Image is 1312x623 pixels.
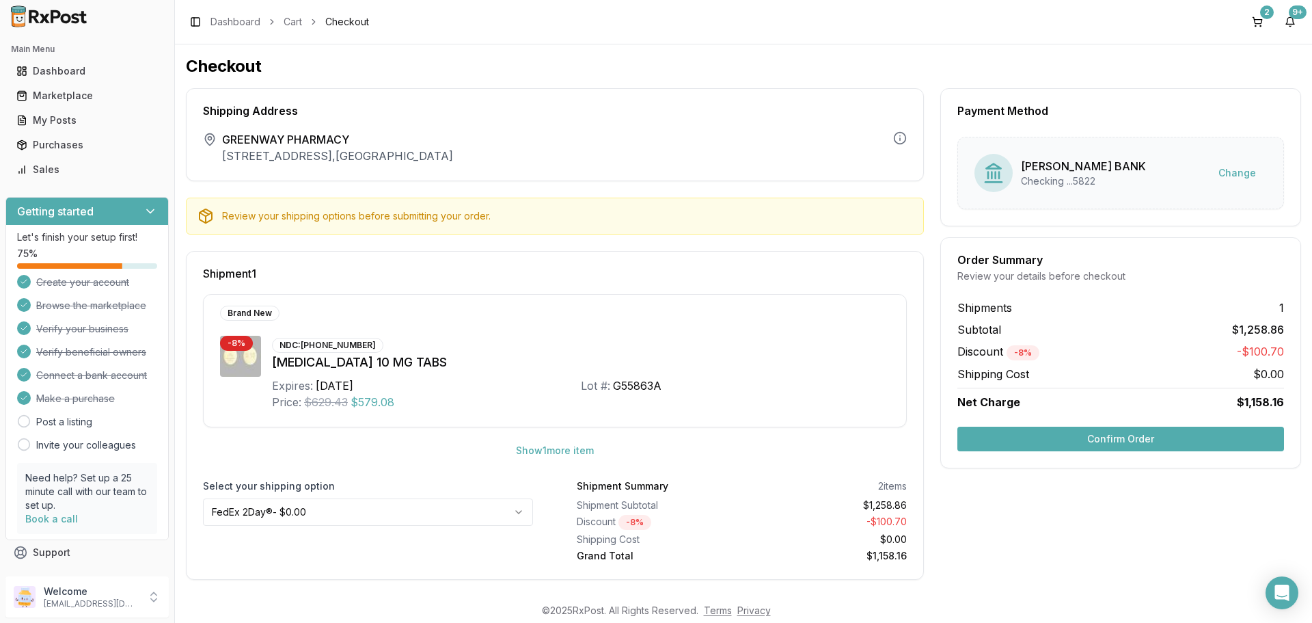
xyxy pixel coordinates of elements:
button: Marketplace [5,85,169,107]
div: Checking ...5822 [1021,174,1146,188]
div: $0.00 [748,533,907,546]
span: Shipment 1 [203,268,256,279]
div: [MEDICAL_DATA] 10 MG TABS [272,353,890,372]
img: User avatar [14,586,36,608]
button: Feedback [5,565,169,589]
span: -$100.70 [1237,343,1284,360]
span: $1,158.16 [1237,394,1284,410]
span: Shipping Cost [957,366,1029,382]
div: Shipment Subtotal [577,499,737,512]
span: $1,258.86 [1232,321,1284,338]
button: Purchases [5,134,169,156]
span: Discount [957,345,1039,358]
div: 2 items [878,479,907,493]
button: My Posts [5,109,169,131]
div: Marketplace [16,89,158,103]
div: Shipment Summary [577,479,668,493]
button: 2 [1246,11,1268,33]
nav: breadcrumb [210,15,369,29]
a: Purchases [11,133,163,157]
img: RxPost Logo [5,5,93,27]
div: Payment Method [957,105,1284,116]
a: Marketplace [11,83,163,108]
a: Sales [11,157,163,182]
div: Sales [16,163,158,176]
div: - 8 % [220,336,253,351]
div: Expires: [272,377,313,394]
span: Feedback [33,570,79,584]
div: Brand New [220,306,279,321]
a: Dashboard [11,59,163,83]
div: Purchases [16,138,158,152]
span: $0.00 [1253,366,1284,382]
p: Let's finish your setup first! [17,230,157,244]
button: 9+ [1279,11,1301,33]
span: 1 [1279,300,1284,316]
p: Welcome [44,585,139,598]
h1: Checkout [186,55,1301,77]
span: Create your account [36,276,129,289]
span: Connect a bank account [36,369,147,382]
span: $629.43 [304,394,348,410]
span: Verify your business [36,322,128,336]
button: Change [1207,161,1267,185]
a: Book a call [25,513,78,525]
label: Select your shipping option [203,479,533,493]
a: Cart [284,15,302,29]
div: NDC: [PHONE_NUMBER] [272,338,383,353]
span: Checkout [325,15,369,29]
div: My Posts [16,114,158,127]
button: Confirm Order [957,427,1284,451]
div: [PERSON_NAME] BANK [1021,158,1146,174]
div: [DATE] [316,377,353,394]
div: Lot #: [581,377,610,394]
p: [EMAIL_ADDRESS][DOMAIN_NAME] [44,598,139,609]
h2: Main Menu [11,44,163,55]
div: $1,158.16 [748,549,907,563]
span: Shipments [957,300,1012,316]
span: $579.08 [351,394,394,410]
a: Post a listing [36,415,92,429]
div: Order Summary [957,254,1284,265]
div: - 8 % [618,515,651,530]
div: Review your shipping options before submitting your order. [222,209,912,223]
a: Invite your colleagues [36,438,136,452]
span: Subtotal [957,321,1001,338]
div: - $100.70 [748,515,907,530]
div: 9+ [1289,5,1307,19]
div: Shipping Address [203,105,907,116]
span: Verify beneficial owners [36,345,146,359]
a: My Posts [11,108,163,133]
h3: Getting started [17,203,94,220]
div: Price: [272,394,301,410]
a: Privacy [737,605,771,616]
div: Dashboard [16,64,158,78]
button: Support [5,540,169,565]
div: - 8 % [1007,345,1039,360]
button: Dashboard [5,60,169,82]
div: G55863A [613,377,661,394]
span: 75 % [17,247,38,261]
div: 2 [1260,5,1274,19]
span: Net Charge [957,395,1020,409]
span: GREENWAY PHARMACY [222,131,453,148]
img: Jardiance 10 MG TABS [220,336,261,377]
span: Browse the marketplace [36,299,146,313]
p: [STREET_ADDRESS] , [GEOGRAPHIC_DATA] [222,148,453,164]
div: Grand Total [577,549,737,563]
div: Shipping Cost [577,533,737,546]
div: Open Intercom Messenger [1266,576,1298,609]
p: Need help? Set up a 25 minute call with our team to set up. [25,471,149,512]
a: Terms [704,605,732,616]
button: Sales [5,159,169,181]
div: Discount [577,515,737,530]
a: Dashboard [210,15,260,29]
button: Show1more item [505,438,605,463]
div: Review your details before checkout [957,269,1284,283]
span: Make a purchase [36,392,115,406]
div: $1,258.86 [748,499,907,512]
